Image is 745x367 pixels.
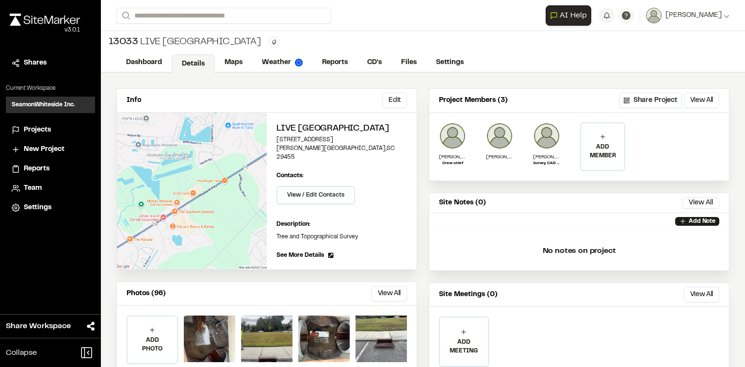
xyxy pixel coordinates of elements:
h3: SeamonWhiteside Inc. [12,100,75,109]
p: [PERSON_NAME][GEOGRAPHIC_DATA] , SC 29455 [276,144,407,162]
span: 13033 [109,35,138,50]
p: Photos (96) [127,288,166,299]
img: Bennett Whatcott [533,122,560,150]
button: View All [684,93,719,108]
a: Dashboard [116,53,172,72]
a: Team [12,183,89,194]
span: Shares [24,58,47,68]
span: AI Help [560,10,587,21]
h2: Live [GEOGRAPHIC_DATA] [276,122,407,135]
p: No notes on project [437,235,721,267]
button: [PERSON_NAME] [646,8,729,23]
p: Survey CAD Technician I [533,161,560,167]
button: View All [684,287,719,302]
img: precipai.png [295,59,303,67]
p: Description: [276,220,407,229]
span: Team [24,183,42,194]
img: User [646,8,662,23]
button: Open AI Assistant [546,5,591,26]
button: Edit [382,93,407,108]
button: Search [116,8,134,24]
a: Shares [12,58,89,68]
img: Joseph Boyatt [486,122,513,150]
img: Tyler Foutz [439,122,466,150]
a: Reports [312,53,357,72]
button: Edit Tags [269,37,279,48]
p: Current Workspace [6,84,95,93]
span: Settings [24,202,51,213]
p: [STREET_ADDRESS] [276,135,407,144]
button: View / Edit Contacts [276,186,355,204]
span: Collapse [6,347,37,359]
img: rebrand.png [10,14,80,26]
div: Open AI Assistant [546,5,595,26]
a: Projects [12,125,89,135]
p: ADD MEMBER [581,143,624,160]
p: Info [127,95,141,106]
div: Oh geez...please don't... [10,26,80,34]
button: Share Project [619,93,682,108]
p: [PERSON_NAME] [486,153,513,161]
a: Weather [252,53,312,72]
p: ADD MEETING [440,338,488,355]
span: [PERSON_NAME] [665,10,722,21]
p: Tree and Topographical Survey [276,233,407,241]
span: New Project [24,144,65,155]
button: View All [682,197,719,209]
p: Site Notes (0) [439,198,486,208]
a: Reports [12,164,89,174]
a: Files [391,53,426,72]
span: Share Workspace [6,320,71,332]
div: Live [GEOGRAPHIC_DATA] [109,35,261,50]
a: Maps [215,53,252,72]
a: Settings [12,202,89,213]
p: [PERSON_NAME] [439,153,466,161]
p: Site Meetings (0) [439,289,498,300]
span: Reports [24,164,49,174]
a: CD's [357,53,391,72]
button: View All [372,286,407,301]
a: Settings [426,53,473,72]
p: Contacts: [276,171,304,180]
p: ADD PHOTO [128,336,177,353]
a: New Project [12,144,89,155]
p: Project Members (3) [439,95,508,106]
p: Add Note [689,217,715,226]
span: Projects [24,125,51,135]
p: Crew chief [439,161,466,167]
span: See More Details [276,251,324,260]
p: [PERSON_NAME] [533,153,560,161]
a: Details [172,54,215,73]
